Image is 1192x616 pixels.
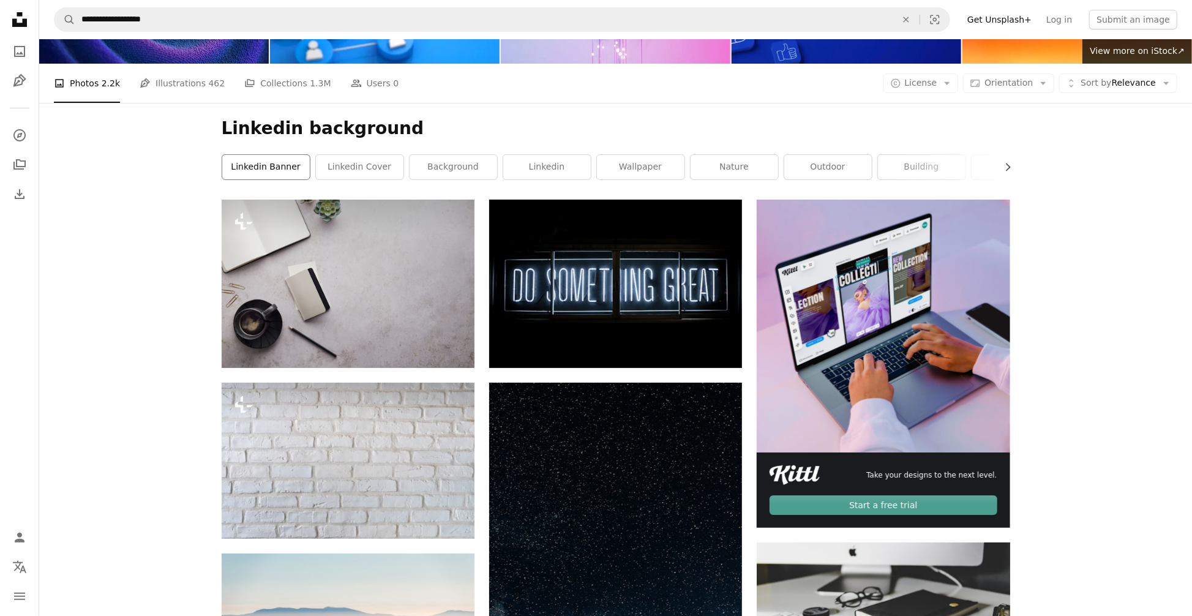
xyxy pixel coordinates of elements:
[7,152,32,177] a: Collections
[7,525,32,550] a: Log in / Sign up
[878,155,965,179] a: building
[54,8,75,31] button: Search Unsplash
[222,455,474,466] a: a close up of a white brick wall
[209,77,225,90] span: 462
[7,69,32,93] a: Illustrations
[960,10,1039,29] a: Get Unsplash+
[883,73,959,93] button: License
[770,495,997,515] div: Start a free trial
[1082,39,1192,64] a: View more on iStock↗
[489,567,742,578] a: the night sky over a rocky mountain range
[7,7,32,34] a: Home — Unsplash
[920,8,950,31] button: Visual search
[757,200,1010,528] a: Take your designs to the next level.Start a free trial
[54,7,950,32] form: Find visuals sitewide
[866,470,997,481] span: Take your designs to the next level.
[140,64,225,103] a: Illustrations 462
[489,200,742,368] img: Do Something Great neon sign
[489,278,742,289] a: Do Something Great neon sign
[893,8,920,31] button: Clear
[597,155,684,179] a: wallpaper
[1039,10,1079,29] a: Log in
[1081,77,1156,89] span: Relevance
[310,77,331,90] span: 1.3M
[222,118,1010,140] h1: Linkedin background
[316,155,403,179] a: linkedin cover
[984,78,1033,88] span: Orientation
[7,182,32,206] a: Download History
[691,155,778,179] a: nature
[222,200,474,368] img: a cup of coffee and a notebook on a table
[1089,10,1177,29] button: Submit an image
[410,155,497,179] a: background
[963,73,1054,93] button: Orientation
[997,155,1010,179] button: scroll list to the right
[393,77,399,90] span: 0
[222,383,474,539] img: a close up of a white brick wall
[7,39,32,64] a: Photos
[351,64,399,103] a: Users 0
[1081,78,1111,88] span: Sort by
[905,78,937,88] span: License
[503,155,591,179] a: linkedin
[1059,73,1177,93] button: Sort byRelevance
[972,155,1059,179] a: texture
[7,584,32,609] button: Menu
[222,278,474,289] a: a cup of coffee and a notebook on a table
[770,465,820,485] img: file-1711049718225-ad48364186d3image
[222,155,310,179] a: linkedin banner
[244,64,331,103] a: Collections 1.3M
[7,123,32,148] a: Explore
[7,555,32,579] button: Language
[757,200,1010,453] img: file-1719664968387-83d5a3f4d758image
[784,155,872,179] a: outdoor
[1090,46,1185,56] span: View more on iStock ↗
